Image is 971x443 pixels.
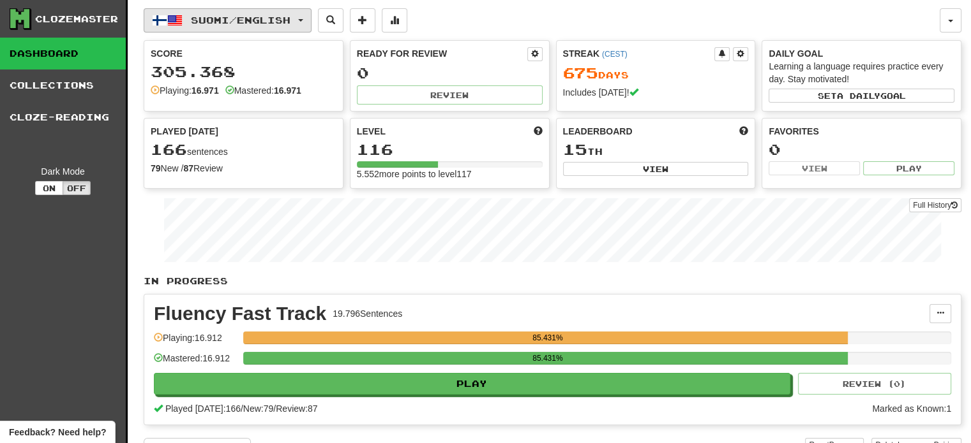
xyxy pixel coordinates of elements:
div: Streak [563,47,715,60]
strong: 16.971 [274,85,301,96]
button: Review (0) [798,373,951,395]
div: 85.431% [247,352,848,365]
p: In Progress [144,275,961,287]
a: (CEST) [602,50,628,59]
div: 5.552 more points to level 117 [357,168,543,180]
div: Marked as Known: 1 [872,402,951,415]
div: Mastered: [225,84,301,97]
div: Dark Mode [10,165,116,178]
div: New / Review [151,162,336,175]
span: Review: 87 [276,403,317,414]
div: Ready for Review [357,47,527,60]
div: Day s [563,65,749,82]
span: This week in points, UTC [739,125,748,138]
span: Level [357,125,386,138]
span: Played [DATE]: 166 [165,403,241,414]
div: 0 [769,142,954,157]
span: / [241,403,243,414]
span: Open feedback widget [9,426,106,439]
span: 15 [563,140,587,158]
button: View [563,162,749,176]
div: Favorites [769,125,954,138]
div: Fluency Fast Track [154,304,326,323]
div: Daily Goal [769,47,954,60]
button: Play [154,373,790,395]
button: More stats [382,8,407,33]
div: sentences [151,142,336,158]
div: Playing: [151,84,219,97]
span: Leaderboard [563,125,633,138]
div: 116 [357,142,543,157]
span: Score more points to level up [534,125,543,138]
button: View [769,161,860,175]
span: a daily [837,91,880,100]
div: 85.431% [247,331,848,344]
div: 19.796 Sentences [333,307,402,320]
div: th [563,142,749,158]
div: 305.368 [151,64,336,80]
span: / [273,403,276,414]
button: Play [863,161,954,175]
strong: 87 [183,163,193,173]
button: On [35,181,63,195]
div: Clozemaster [35,13,118,25]
div: 0 [357,65,543,81]
button: Review [357,85,543,105]
strong: 16.971 [192,85,219,96]
div: Playing: 16.912 [154,331,237,352]
button: Suomi/English [144,8,312,33]
span: Played [DATE] [151,125,218,138]
span: Suomi / English [191,15,290,25]
span: New: 79 [243,403,273,414]
div: Score [151,47,336,60]
div: Includes [DATE]! [563,86,749,99]
button: Off [63,181,91,195]
span: 166 [151,140,187,158]
div: Learning a language requires practice every day. Stay motivated! [769,60,954,85]
button: Search sentences [318,8,343,33]
button: Seta dailygoal [769,89,954,103]
button: Add sentence to collection [350,8,375,33]
a: Full History [909,198,961,212]
strong: 79 [151,163,161,173]
div: Mastered: 16.912 [154,352,237,373]
span: 675 [563,64,598,82]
